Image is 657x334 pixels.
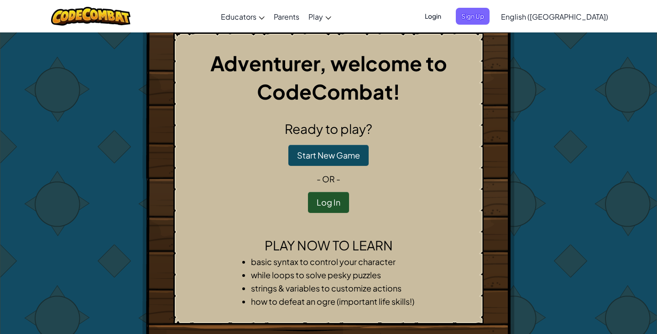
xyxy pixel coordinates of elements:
li: while loops to solve pesky puzzles [251,268,424,281]
span: English ([GEOGRAPHIC_DATA]) [501,12,608,21]
span: - [335,174,340,184]
button: Sign Up [456,8,490,25]
li: how to defeat an ogre (important life skills!) [251,295,424,308]
a: Play [304,4,336,29]
h1: Adventurer, welcome to CodeCombat! [181,49,476,106]
span: Play [308,12,323,21]
a: Educators [216,4,269,29]
h2: Ready to play? [181,119,476,138]
span: or [322,174,335,184]
button: Login [419,8,447,25]
span: Educators [221,12,256,21]
span: - [317,174,322,184]
img: CodeCombat logo [51,7,131,26]
a: Parents [269,4,304,29]
li: strings & variables to customize actions [251,281,424,295]
a: English ([GEOGRAPHIC_DATA]) [496,4,613,29]
button: Start New Game [288,145,369,166]
button: Log In [308,192,349,213]
h2: Play now to learn [181,236,476,255]
li: basic syntax to control your character [251,255,424,268]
